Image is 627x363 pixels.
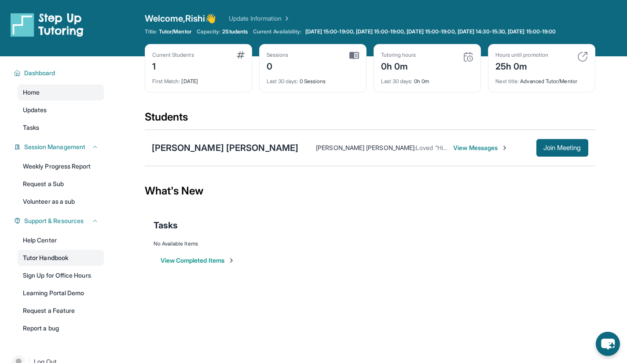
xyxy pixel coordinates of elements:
[18,84,104,100] a: Home
[253,28,301,35] span: Current Availability:
[23,123,39,132] span: Tasks
[577,51,588,62] img: card
[316,144,416,151] span: [PERSON_NAME] [PERSON_NAME] :
[305,28,556,35] span: [DATE] 15:00-19:00, [DATE] 15:00-19:00, [DATE] 15:00-19:00, [DATE] 14:30-15:30, [DATE] 15:00-19:00
[152,78,180,84] span: First Match :
[21,216,99,225] button: Support & Resources
[18,303,104,319] a: Request a Feature
[304,28,558,35] a: [DATE] 15:00-19:00, [DATE] 15:00-19:00, [DATE] 15:00-19:00, [DATE] 14:30-15:30, [DATE] 15:00-19:00
[18,250,104,266] a: Tutor Handbook
[197,28,221,35] span: Capacity:
[23,88,40,97] span: Home
[495,78,519,84] span: Next title :
[282,14,290,23] img: Chevron Right
[495,51,548,59] div: Hours until promotion
[154,219,178,231] span: Tasks
[11,12,84,37] img: logo
[267,73,359,85] div: 0 Sessions
[152,73,245,85] div: [DATE]
[152,142,299,154] div: [PERSON_NAME] [PERSON_NAME]
[159,28,191,35] span: Tutor/Mentor
[152,51,194,59] div: Current Students
[536,139,588,157] button: Join Meeting
[267,51,289,59] div: Sessions
[21,143,99,151] button: Session Management
[18,102,104,118] a: Updates
[23,106,47,114] span: Updates
[543,145,581,150] span: Join Meeting
[463,51,473,62] img: card
[18,268,104,283] a: Sign Up for Office Hours
[18,285,104,301] a: Learning Portal Demo
[381,73,473,85] div: 0h 0m
[495,59,548,73] div: 25h 0m
[18,232,104,248] a: Help Center
[152,59,194,73] div: 1
[18,176,104,192] a: Request a Sub
[381,78,413,84] span: Last 30 days :
[161,256,235,265] button: View Completed Items
[453,143,508,152] span: View Messages
[145,110,595,129] div: Students
[229,14,290,23] a: Update Information
[237,51,245,59] img: card
[24,143,85,151] span: Session Management
[18,120,104,136] a: Tasks
[267,59,289,73] div: 0
[145,172,595,210] div: What's New
[501,144,508,151] img: Chevron-Right
[596,332,620,356] button: chat-button
[18,194,104,209] a: Volunteer as a sub
[267,78,298,84] span: Last 30 days :
[24,216,84,225] span: Support & Resources
[222,28,248,35] span: 2 Students
[154,240,587,247] div: No Available Items
[145,12,216,25] span: Welcome, Rishi 👋
[145,28,157,35] span: Title:
[21,69,99,77] button: Dashboard
[24,69,55,77] span: Dashboard
[18,320,104,336] a: Report a bug
[349,51,359,59] img: card
[381,51,416,59] div: Tutoring hours
[18,158,104,174] a: Weekly Progress Report
[381,59,416,73] div: 0h 0m
[495,73,588,85] div: Advanced Tutor/Mentor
